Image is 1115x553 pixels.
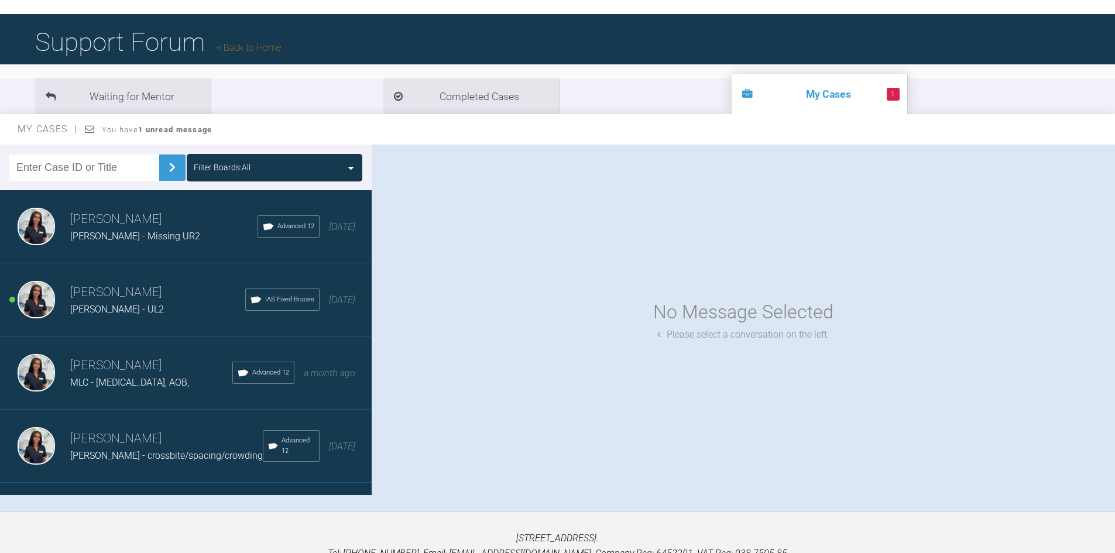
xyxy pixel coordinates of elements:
[329,441,355,452] span: [DATE]
[70,231,200,242] span: [PERSON_NAME] - Missing UR2
[304,367,355,379] span: a month ago
[657,327,829,342] div: Please select a conversation on the left.
[383,78,559,114] li: Completed Cases
[277,221,314,232] span: Advanced 12
[163,158,181,177] img: chevronRight.28bd32b0.svg
[18,427,55,465] img: Mariam Samra
[70,356,232,376] h3: [PERSON_NAME]
[70,429,263,449] h3: [PERSON_NAME]
[70,304,164,315] span: [PERSON_NAME] - UL2
[70,283,245,303] h3: [PERSON_NAME]
[70,209,258,229] h3: [PERSON_NAME]
[194,161,251,174] div: Filter Boards: All
[70,450,263,461] span: [PERSON_NAME] - crossbite/spacing/crowding
[35,22,281,63] h1: Support Forum
[265,294,314,305] span: IAS Fixed Braces
[35,78,211,114] li: Waiting for Mentor
[653,297,833,327] div: No Message Selected
[9,154,159,181] input: Enter Case ID or Title
[18,123,78,135] span: My Cases
[282,435,314,456] span: Advanced 12
[732,74,907,114] li: My Cases
[252,367,289,378] span: Advanced 12
[138,125,212,134] strong: 1 unread message
[18,354,55,391] img: Mariam Samra
[70,377,189,388] span: MLC - [MEDICAL_DATA], AOB,
[329,294,355,305] span: [DATE]
[329,221,355,232] span: [DATE]
[217,42,281,53] a: Back to Home
[887,88,900,101] span: 1
[102,125,212,134] span: You have
[18,281,55,318] img: Mariam Samra
[18,208,55,245] img: Mariam Samra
